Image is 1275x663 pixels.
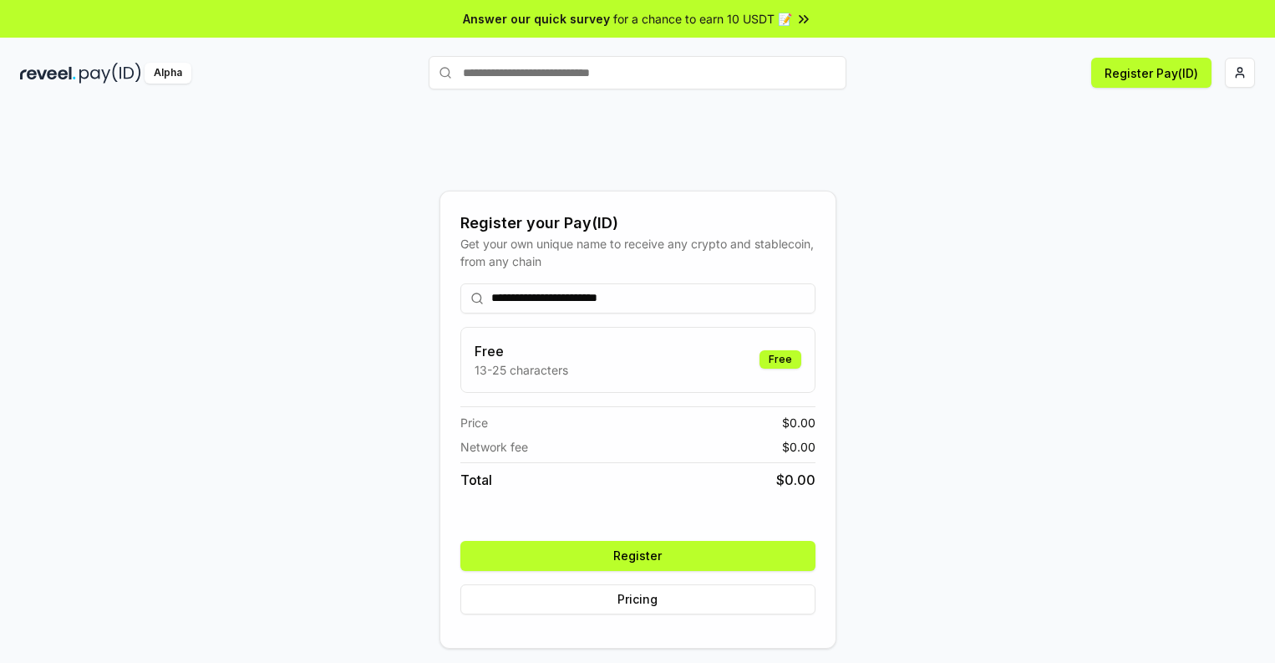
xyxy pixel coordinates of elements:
[475,341,568,361] h3: Free
[145,63,191,84] div: Alpha
[776,470,815,490] span: $ 0.00
[782,438,815,456] span: $ 0.00
[475,361,568,379] p: 13-25 characters
[613,10,792,28] span: for a chance to earn 10 USDT 📝
[460,584,815,615] button: Pricing
[1091,58,1212,88] button: Register Pay(ID)
[460,414,488,431] span: Price
[759,350,801,369] div: Free
[460,470,492,490] span: Total
[460,438,528,456] span: Network fee
[460,212,815,235] div: Register your Pay(ID)
[463,10,610,28] span: Answer our quick survey
[79,63,141,84] img: pay_id
[460,541,815,571] button: Register
[782,414,815,431] span: $ 0.00
[460,235,815,270] div: Get your own unique name to receive any crypto and stablecoin, from any chain
[20,63,76,84] img: reveel_dark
